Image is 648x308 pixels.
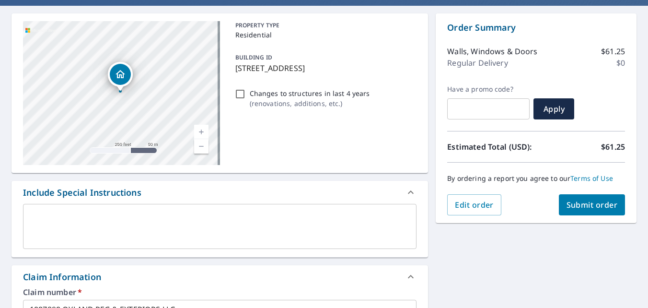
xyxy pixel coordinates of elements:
[194,125,208,139] a: Current Level 17, Zoom In
[447,174,625,183] p: By ordering a report you agree to our
[447,85,530,94] label: Have a promo code?
[23,288,417,296] label: Claim number
[455,200,494,210] span: Edit order
[616,57,625,69] p: $0
[12,265,428,288] div: Claim Information
[567,200,618,210] span: Submit order
[235,21,413,30] p: PROPERTY TYPE
[12,181,428,204] div: Include Special Instructions
[559,194,625,215] button: Submit order
[447,21,625,34] p: Order Summary
[250,98,370,108] p: ( renovations, additions, etc. )
[23,186,141,199] div: Include Special Instructions
[601,141,625,153] p: $61.25
[194,139,208,154] a: Current Level 17, Zoom Out
[447,141,536,153] p: Estimated Total (USD):
[108,62,133,92] div: Dropped pin, building 1, Residential property, 620 W 2nd St Birdsboro, PA 19508
[447,194,501,215] button: Edit order
[235,62,413,74] p: [STREET_ADDRESS]
[601,46,625,57] p: $61.25
[533,98,574,119] button: Apply
[447,46,537,57] p: Walls, Windows & Doors
[23,271,101,284] div: Claim Information
[235,53,272,61] p: BUILDING ID
[235,30,413,40] p: Residential
[447,57,508,69] p: Regular Delivery
[541,104,567,114] span: Apply
[250,88,370,98] p: Changes to structures in last 4 years
[570,174,613,183] a: Terms of Use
